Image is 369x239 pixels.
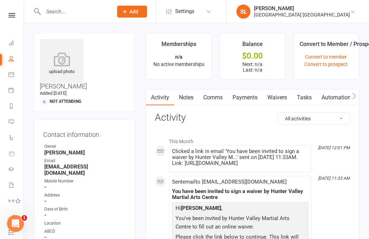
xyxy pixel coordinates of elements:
strong: [EMAIL_ADDRESS][DOMAIN_NAME] [44,164,126,176]
div: Owner [44,143,126,150]
div: You have been invited to sign a waiver by Hunter Valley Martial Arts Centre [172,188,308,200]
div: Email [44,158,126,164]
a: Calendar [8,67,24,83]
div: Balance [242,40,263,52]
p: Hi , [174,204,306,214]
div: ABCD [44,228,126,235]
div: Memberships [161,40,196,52]
div: Mobile Number [44,178,126,185]
strong: n/a [175,54,183,60]
p: You've been invited by Hunter Valley Martial Arts Centre to fill out an online waiver. [174,214,306,233]
span: No active memberships [153,61,204,67]
div: upload photo [40,52,84,75]
p: Next: n/a Last: n/a [226,61,279,73]
a: Comms [198,89,228,106]
span: Not Attending [50,99,81,104]
iframe: Intercom live chat [7,215,24,232]
strong: [PERSON_NAME] [181,205,221,211]
a: Payments [8,83,24,99]
i: [DATE] 12:01 PM [318,145,350,150]
div: Address [44,192,126,199]
a: Waivers [262,89,292,106]
a: Convert to prospect [304,61,348,67]
div: Location [44,220,126,227]
div: [GEOGRAPHIC_DATA] [GEOGRAPHIC_DATA] [254,12,350,18]
div: [PERSON_NAME] [254,5,350,12]
a: Notes [174,89,198,106]
i: [DATE] 11:33 AM [318,176,350,181]
strong: - [44,212,126,218]
strong: - [44,198,126,204]
a: Automations [317,89,358,106]
button: Add [117,6,147,18]
a: Convert to member [305,54,347,60]
strong: [PERSON_NAME] [44,150,126,156]
input: Search... [41,7,108,16]
div: Clicked a link in email 'You have been invited to sign a waiver by Hunter Valley M...' sent on [D... [172,148,308,166]
h3: Contact information [43,128,126,138]
div: Date of Birth [44,206,126,213]
a: Tasks [292,89,317,106]
span: Settings [175,4,195,19]
div: SL [236,5,250,19]
strong: - [44,184,126,190]
span: Add [129,9,138,14]
a: Activity [146,89,174,106]
span: 1 [21,215,27,221]
h3: Activity [155,112,350,123]
a: Assessments [8,210,24,225]
a: People [8,52,24,67]
a: Dashboard [8,36,24,52]
a: Product Sales [8,146,24,162]
div: $0.00 [226,52,279,60]
li: This Month [155,134,350,145]
a: Reports [8,99,24,115]
a: Payments [228,89,262,106]
h3: [PERSON_NAME] [40,39,129,90]
span: Sent email to [EMAIL_ADDRESS][DOMAIN_NAME] [172,179,287,185]
time: Added [DATE] [40,91,66,96]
